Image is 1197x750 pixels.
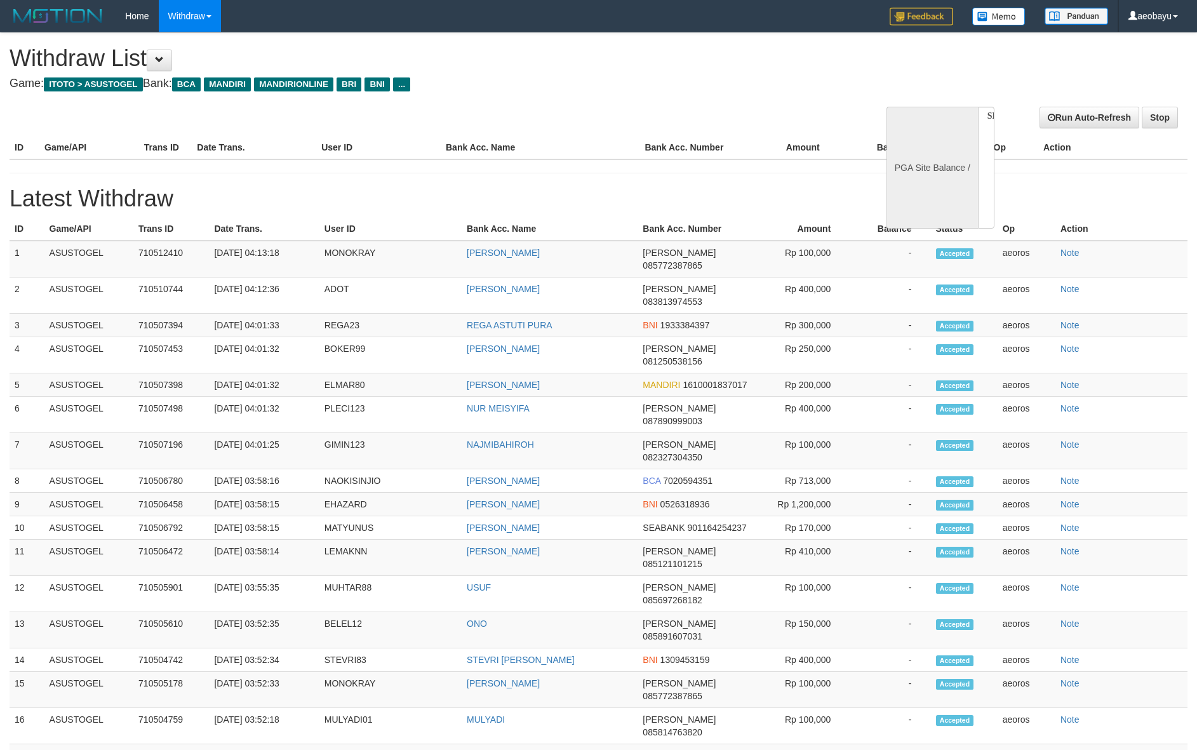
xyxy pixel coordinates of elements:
td: MONOKRAY [319,241,462,278]
th: Trans ID [133,217,209,241]
td: 710507394 [133,314,209,337]
img: Feedback.jpg [890,8,953,25]
td: Rp 200,000 [755,373,850,397]
td: MUHTAR88 [319,576,462,612]
td: ASUSTOGEL [44,708,134,744]
td: STEVRI83 [319,648,462,672]
span: Accepted [936,404,974,415]
td: [DATE] 04:01:32 [209,373,319,397]
td: [DATE] 03:52:33 [209,672,319,708]
td: 710512410 [133,241,209,278]
span: Accepted [936,285,974,295]
span: [PERSON_NAME] [643,248,716,258]
td: Rp 250,000 [755,337,850,373]
td: - [850,493,930,516]
a: Note [1060,499,1080,509]
span: Accepted [936,380,974,391]
td: - [850,672,930,708]
a: Note [1060,546,1080,556]
td: aeoros [998,314,1055,337]
span: 1933384397 [660,320,710,330]
td: [DATE] 04:01:32 [209,397,319,433]
span: 085697268182 [643,595,702,605]
span: BNI [643,499,657,509]
span: [PERSON_NAME] [643,619,716,629]
a: ONO [467,619,487,629]
td: ASUSTOGEL [44,672,134,708]
td: aeoros [998,241,1055,278]
td: LEMAKNN [319,540,462,576]
a: Stop [1142,107,1178,128]
td: aeoros [998,469,1055,493]
td: aeoros [998,612,1055,648]
td: 6 [10,397,44,433]
td: aeoros [998,648,1055,672]
td: 710505610 [133,612,209,648]
td: - [850,576,930,612]
img: Button%20Memo.svg [972,8,1026,25]
td: Rp 170,000 [755,516,850,540]
td: - [850,612,930,648]
td: EHAZARD [319,493,462,516]
td: [DATE] 04:01:25 [209,433,319,469]
span: Accepted [936,248,974,259]
td: MONOKRAY [319,672,462,708]
span: 085772387865 [643,691,702,701]
span: Accepted [936,619,974,630]
td: - [850,397,930,433]
td: Rp 300,000 [755,314,850,337]
td: 4 [10,337,44,373]
th: Bank Acc. Name [462,217,638,241]
td: [DATE] 04:13:18 [209,241,319,278]
td: MATYUNUS [319,516,462,540]
span: MANDIRI [643,380,680,390]
td: 710506780 [133,469,209,493]
td: - [850,648,930,672]
td: 1 [10,241,44,278]
td: aeoros [998,576,1055,612]
span: Accepted [936,655,974,666]
a: Note [1060,284,1080,294]
span: [PERSON_NAME] [643,714,716,725]
td: [DATE] 03:55:35 [209,576,319,612]
td: 710505178 [133,672,209,708]
td: Rp 100,000 [755,241,850,278]
td: aeoros [998,516,1055,540]
td: Rp 100,000 [755,576,850,612]
span: Accepted [936,321,974,331]
a: [PERSON_NAME] [467,248,540,258]
th: Amount [755,217,850,241]
span: BNI [643,320,657,330]
a: Note [1060,344,1080,354]
td: 9 [10,493,44,516]
td: - [850,337,930,373]
td: [DATE] 03:58:15 [209,493,319,516]
span: [PERSON_NAME] [643,546,716,556]
span: 085772387865 [643,260,702,271]
a: Note [1060,714,1080,725]
th: Action [1055,217,1187,241]
td: 8 [10,469,44,493]
span: [PERSON_NAME] [643,439,716,450]
th: Amount [739,136,839,159]
th: Game/API [39,136,139,159]
td: aeoros [998,397,1055,433]
span: Accepted [936,583,974,594]
a: Run Auto-Refresh [1040,107,1139,128]
span: 087890999003 [643,416,702,426]
td: ASUSTOGEL [44,648,134,672]
td: PLECI123 [319,397,462,433]
a: Note [1060,678,1080,688]
td: [DATE] 03:52:35 [209,612,319,648]
th: User ID [319,217,462,241]
td: aeoros [998,278,1055,314]
span: 082327304350 [643,452,702,462]
td: Rp 400,000 [755,648,850,672]
a: NUR MEISYIFA [467,403,530,413]
span: 0526318936 [660,499,710,509]
td: [DATE] 03:52:18 [209,708,319,744]
td: 710506792 [133,516,209,540]
td: Rp 100,000 [755,708,850,744]
span: ITOTO > ASUSTOGEL [44,77,143,91]
a: [PERSON_NAME] [467,284,540,294]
